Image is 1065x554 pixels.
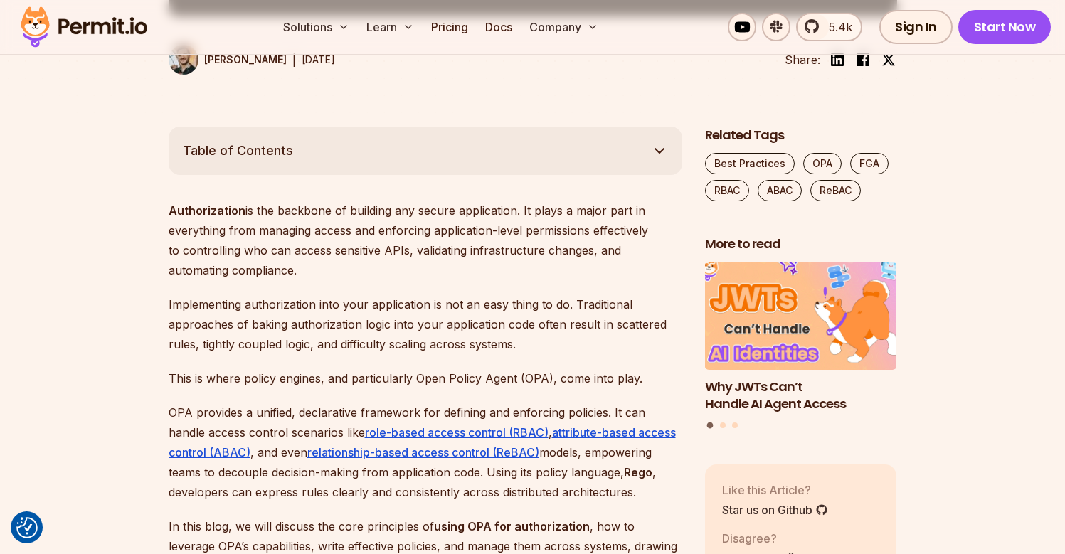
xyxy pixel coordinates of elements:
[307,445,539,459] a: relationship-based access control (ReBAC)
[705,153,795,174] a: Best Practices
[829,51,846,68] img: linkedin
[820,18,852,36] span: 5.4k
[803,153,842,174] a: OPA
[169,127,682,175] button: Table of Contents
[879,10,953,44] a: Sign In
[479,13,518,41] a: Docs
[434,519,590,533] strong: using OPA for authorization
[705,180,749,201] a: RBAC
[425,13,474,41] a: Pricing
[524,13,604,41] button: Company
[277,13,355,41] button: Solutions
[169,403,682,502] p: OPA provides a unified, declarative framework for defining and enforcing policies. It can handle ...
[705,378,897,414] h3: Why JWTs Can’t Handle AI Agent Access
[365,425,549,440] a: role-based access control (RBAC)
[707,422,714,428] button: Go to slide 1
[705,262,897,430] div: Posts
[722,501,828,518] a: Star us on Github
[785,51,820,68] li: Share:
[169,203,245,218] strong: Authorization
[169,45,287,75] a: [PERSON_NAME]
[705,262,897,413] li: 1 of 3
[958,10,1051,44] a: Start Now
[169,45,198,75] img: Daniel Bass
[204,53,287,67] p: [PERSON_NAME]
[722,530,798,547] p: Disagree?
[720,422,726,428] button: Go to slide 2
[732,422,738,428] button: Go to slide 3
[16,517,38,538] button: Consent Preferences
[705,235,897,253] h2: More to read
[796,13,862,41] a: 5.4k
[14,3,154,51] img: Permit logo
[169,201,682,280] p: is the backbone of building any secure application. It plays a major part in everything from mana...
[850,153,889,174] a: FGA
[292,51,296,68] div: |
[169,368,682,388] p: This is where policy engines, and particularly Open Policy Agent (OPA), come into play.
[705,127,897,144] h2: Related Tags
[624,465,652,479] strong: Rego
[854,51,871,68] img: facebook
[881,53,896,67] img: twitter
[302,53,335,65] time: [DATE]
[705,262,897,413] a: Why JWTs Can’t Handle AI Agent AccessWhy JWTs Can’t Handle AI Agent Access
[695,256,906,375] img: Why JWTs Can’t Handle AI Agent Access
[758,180,802,201] a: ABAC
[183,141,293,161] span: Table of Contents
[16,517,38,538] img: Revisit consent button
[169,294,682,354] p: Implementing authorization into your application is not an easy thing to do. Traditional approach...
[361,13,420,41] button: Learn
[722,481,828,499] p: Like this Article?
[810,180,861,201] a: ReBAC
